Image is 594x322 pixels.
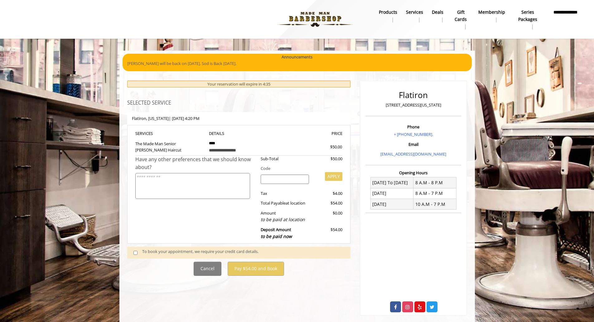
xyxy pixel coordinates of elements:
[413,177,456,188] td: 8 A.M - 8 P.M
[380,151,446,157] a: [EMAIL_ADDRESS][DOMAIN_NAME]
[261,227,292,239] b: Deposit Amount
[448,8,474,31] a: Gift cardsgift cards
[402,8,427,24] a: ServicesServices
[194,262,221,276] button: Cancel
[286,200,305,206] span: at location
[379,9,397,16] b: products
[370,188,413,199] td: [DATE]
[432,9,443,16] b: Deals
[367,102,460,108] p: [STREET_ADDRESS][US_STATE]
[427,8,448,24] a: DealsDeals
[478,9,505,16] b: Membership
[308,144,342,150] div: $50.00
[261,216,309,223] div: to be paid at location
[314,200,342,206] div: $54.00
[151,131,153,136] span: S
[204,130,273,137] th: DETAILS
[314,190,342,197] div: $4.00
[256,210,314,223] div: Amount
[413,188,456,199] td: 8 A.M - 7 P.M
[127,81,351,88] div: Your reservation will expire in 4:35
[273,130,343,137] th: PRICE
[370,199,413,210] td: [DATE]
[406,9,423,16] b: Services
[314,226,342,240] div: $54.00
[374,8,402,24] a: Productsproducts
[367,125,460,129] h3: Phone
[256,200,314,206] div: Total Payable
[256,156,314,162] div: Sub-Total
[272,2,358,37] img: Made Man Barbershop logo
[367,91,460,100] h2: Flatiron
[132,116,200,121] b: Flatiron | [DATE] 4:20 PM
[228,262,284,276] button: Pay $54.00 and Book
[135,137,205,156] td: The Made Man Senior [PERSON_NAME] Haircut
[314,210,342,223] div: $0.00
[367,142,460,146] h3: Email
[261,233,292,239] span: to be paid now
[282,54,312,60] b: Announcements
[135,156,256,171] div: Have any other preferences that we should know about?
[325,172,342,181] button: APPLY
[135,130,205,137] th: SERVICE
[509,8,546,31] a: Series packagesSeries packages
[142,248,344,257] div: To book your appointment, we require your credit card details.
[256,165,342,172] div: Code
[370,177,413,188] td: [DATE] To [DATE]
[514,9,542,23] b: Series packages
[256,190,314,197] div: Tax
[394,131,433,137] a: + [PHONE_NUMBER].
[146,116,169,121] span: , [US_STATE]
[127,60,467,67] p: [PERSON_NAME] will be back on [DATE]. Sod is Back [DATE].
[314,156,342,162] div: $50.00
[127,100,351,106] h3: SELECTED SERVICE
[413,199,456,210] td: 10 A.M - 7 P.M
[452,9,470,23] b: gift cards
[365,171,461,175] h3: Opening Hours
[474,8,509,24] a: MembershipMembership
